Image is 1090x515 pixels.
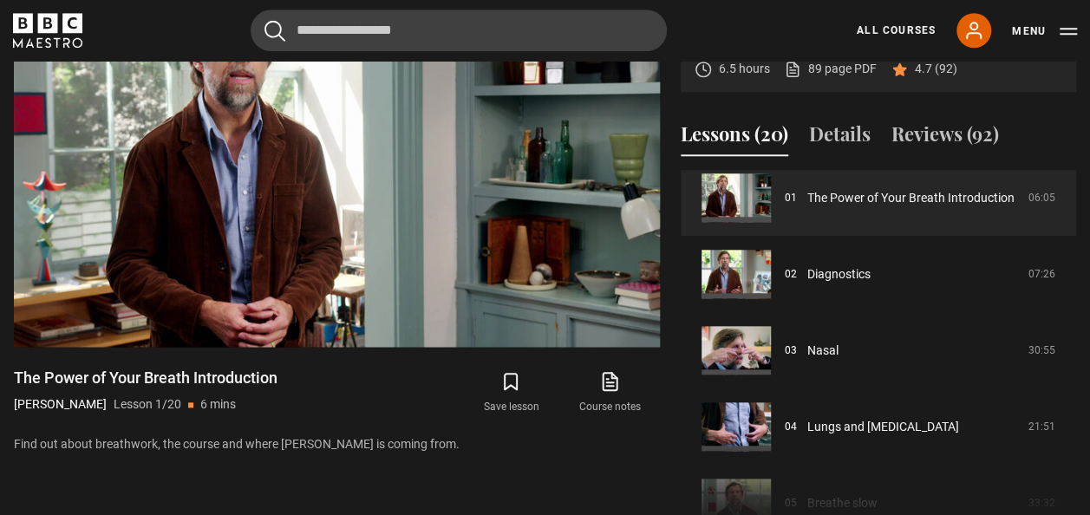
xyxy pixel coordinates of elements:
[461,368,560,418] button: Save lesson
[891,120,999,156] button: Reviews (92)
[681,120,788,156] button: Lessons (20)
[719,60,770,78] p: 6.5 hours
[561,368,660,418] a: Course notes
[915,60,957,78] p: 4.7 (92)
[1012,23,1077,40] button: Toggle navigation
[251,10,667,51] input: Search
[114,395,181,414] p: Lesson 1/20
[264,20,285,42] button: Submit the search query
[807,342,839,360] a: Nasal
[13,13,82,48] svg: BBC Maestro
[14,435,660,453] p: Find out about breathwork, the course and where [PERSON_NAME] is coming from.
[807,418,959,436] a: Lungs and [MEDICAL_DATA]
[14,395,107,414] p: [PERSON_NAME]
[807,189,1015,207] a: The Power of Your Breath Introduction
[809,120,871,156] button: Details
[200,395,236,414] p: 6 mins
[857,23,936,38] a: All Courses
[784,60,877,78] a: 89 page PDF
[807,265,871,284] a: Diagnostics
[14,368,277,388] h1: The Power of Your Breath Introduction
